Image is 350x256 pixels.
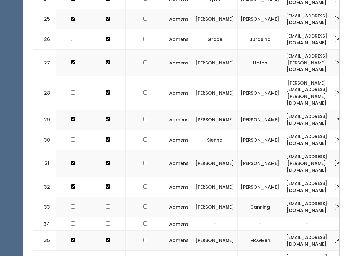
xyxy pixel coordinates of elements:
[238,50,283,77] td: Hatch
[33,29,56,50] td: 26
[283,177,331,197] td: [EMAIL_ADDRESS][DOMAIN_NAME]
[283,110,331,130] td: [EMAIL_ADDRESS][DOMAIN_NAME]
[238,217,283,231] td: -
[33,217,56,231] td: 34
[33,50,56,77] td: 27
[33,110,56,130] td: 29
[33,150,56,177] td: 31
[192,76,238,110] td: [PERSON_NAME]
[192,217,238,231] td: -
[165,217,192,231] td: womens
[283,197,331,217] td: [EMAIL_ADDRESS][DOMAIN_NAME]
[192,197,238,217] td: [PERSON_NAME]
[165,9,192,29] td: womens
[283,9,331,29] td: [EMAIL_ADDRESS][DOMAIN_NAME]
[192,130,238,150] td: Sienna
[283,76,331,110] td: [PERSON_NAME][EMAIL_ADDRESS][PERSON_NAME][DOMAIN_NAME]
[192,110,238,130] td: [PERSON_NAME]
[283,130,331,150] td: [EMAIL_ADDRESS][DOMAIN_NAME]
[238,9,283,29] td: [PERSON_NAME]
[165,150,192,177] td: womens
[192,29,238,50] td: Grace
[283,150,331,177] td: [EMAIL_ADDRESS][PERSON_NAME][DOMAIN_NAME]
[165,177,192,197] td: womens
[33,76,56,110] td: 28
[238,231,283,251] td: McGiven
[192,50,238,77] td: [PERSON_NAME]
[283,217,331,231] td: -
[165,76,192,110] td: womens
[283,50,331,77] td: [EMAIL_ADDRESS][PERSON_NAME][DOMAIN_NAME]
[192,9,238,29] td: [PERSON_NAME]
[33,130,56,150] td: 30
[238,29,283,50] td: Jurquina
[165,29,192,50] td: womens
[238,197,283,217] td: Canning
[165,50,192,77] td: womens
[283,231,331,251] td: [EMAIL_ADDRESS][DOMAIN_NAME]
[192,150,238,177] td: [PERSON_NAME]
[165,130,192,150] td: womens
[238,177,283,197] td: [PERSON_NAME]
[165,197,192,217] td: womens
[283,29,331,50] td: [EMAIL_ADDRESS][DOMAIN_NAME]
[192,231,238,251] td: [PERSON_NAME]
[238,130,283,150] td: [PERSON_NAME]
[165,110,192,130] td: womens
[238,150,283,177] td: [PERSON_NAME]
[238,110,283,130] td: [PERSON_NAME]
[33,177,56,197] td: 32
[238,76,283,110] td: [PERSON_NAME]
[33,197,56,217] td: 33
[192,177,238,197] td: [PERSON_NAME]
[165,231,192,251] td: womens
[33,231,56,251] td: 35
[33,9,56,29] td: 25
